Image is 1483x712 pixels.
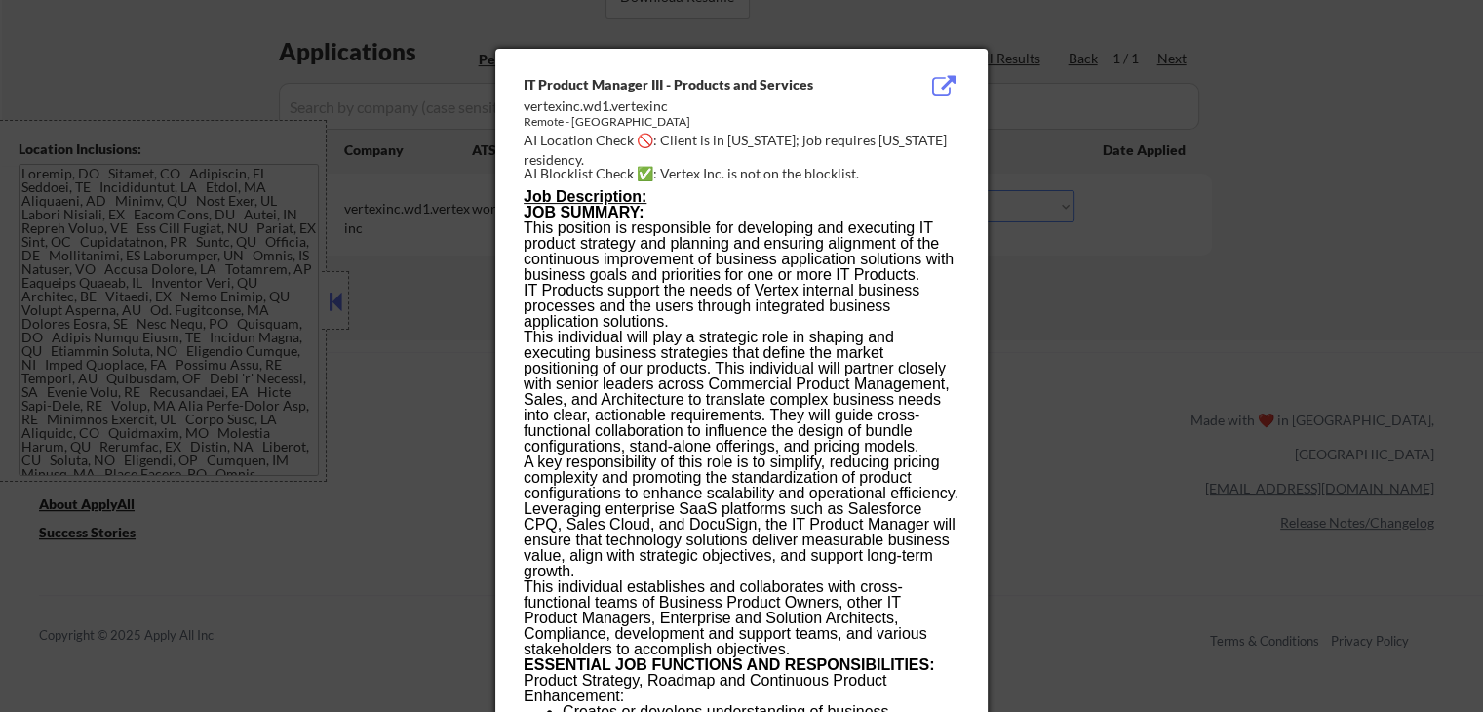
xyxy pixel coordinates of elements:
div: IT Product Manager III - Products and Services [524,75,861,95]
p: A key responsibility of this role is to simplify, reducing pricing complexity and promoting the s... [524,455,958,579]
p: This individual will play a strategic role in shaping and executing business strategies that defi... [524,330,958,455]
p: This position is responsible for developing and executing IT product strategy and planning and en... [524,220,958,283]
b: JOB SUMMARY: [524,204,644,220]
p: IT Products support the needs of Vertex internal business processes and the users through integra... [524,283,958,330]
div: vertexinc.wd1.vertexinc [524,97,861,116]
div: AI Location Check 🚫: Client is in [US_STATE]; job requires [US_STATE] residency. [524,131,967,169]
p: Product Strategy, Roadmap and Continuous Product Enhancement: [524,673,958,704]
div: AI Blocklist Check ✅: Vertex Inc. is not on the blocklist. [524,164,967,183]
b: Job Description: [524,188,646,205]
p: This individual establishes and collaborates with cross-functional teams of Business Product Owne... [524,579,958,657]
b: ESSENTIAL JOB FUNCTIONS AND RESPONSIBILITIES: [524,656,934,673]
div: Remote - [GEOGRAPHIC_DATA] [524,114,861,131]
